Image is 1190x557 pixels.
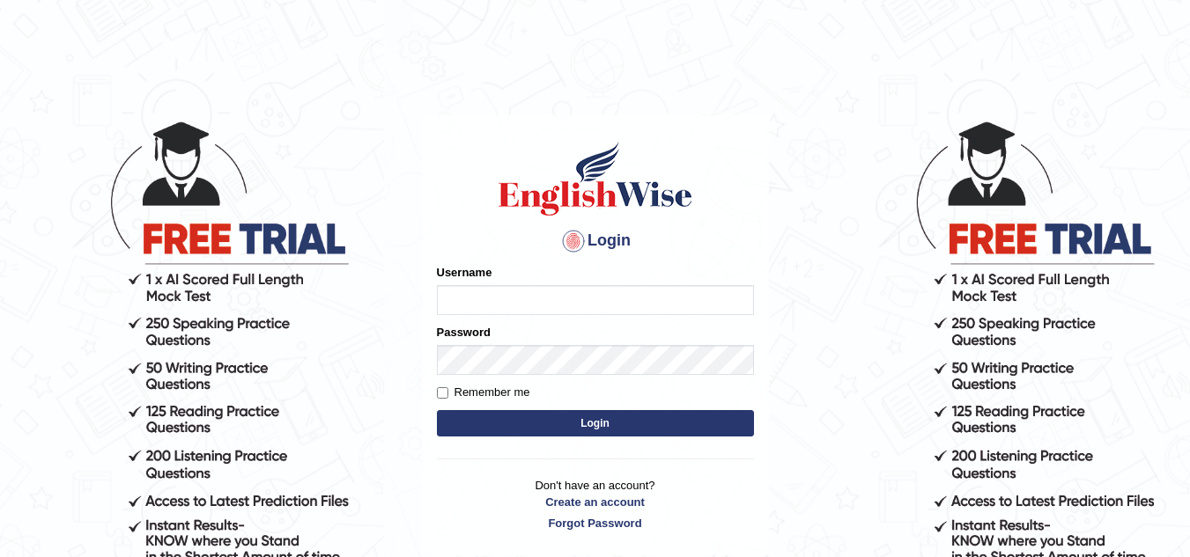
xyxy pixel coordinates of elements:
[437,477,754,531] p: Don't have an account?
[437,384,530,401] label: Remember me
[437,227,754,255] h4: Login
[495,139,696,218] img: Logo of English Wise sign in for intelligent practice with AI
[437,324,491,341] label: Password
[437,515,754,531] a: Forgot Password
[437,264,492,281] label: Username
[437,494,754,510] a: Create an account
[437,387,448,399] input: Remember me
[437,410,754,436] button: Login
